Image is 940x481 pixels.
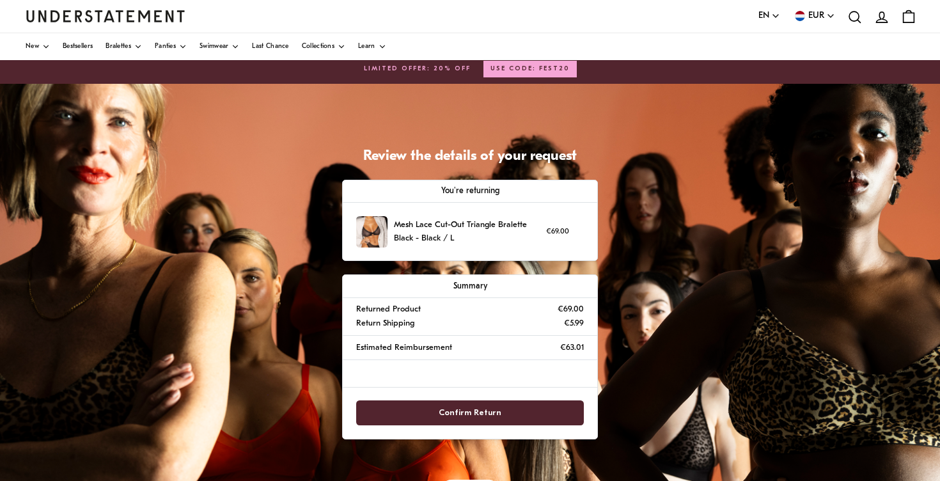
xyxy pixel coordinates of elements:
[356,280,584,293] p: Summary
[356,400,584,425] button: Confirm Return
[26,43,39,50] span: New
[356,303,421,316] p: Returned Product
[342,148,598,166] h1: Review the details of your request
[439,401,501,425] span: Confirm Return
[26,33,50,60] a: New
[560,341,584,354] p: €63.01
[564,317,584,330] p: €5.99
[793,9,835,23] button: EUR
[483,61,577,77] button: USE CODE: FEST20
[63,33,93,60] a: Bestsellers
[155,43,176,50] span: Panties
[106,43,131,50] span: Bralettes
[356,317,414,330] p: Return Shipping
[356,216,388,248] img: BMLT-BRA-016_491b8388-43b9-4607-88de-a8881c508d4c.jpg
[252,43,288,50] span: Last Chance
[394,218,540,246] p: Mesh Lace Cut-Out Triangle Bralette Black - Black / L
[302,43,334,50] span: Collections
[358,43,375,50] span: Learn
[26,61,914,77] a: LIMITED OFFER: 20% OFFUSE CODE: FEST20
[200,43,228,50] span: Swimwear
[546,226,569,238] p: €69.00
[155,33,187,60] a: Panties
[26,10,185,22] a: Understatement Homepage
[356,341,452,354] p: Estimated Reimbursement
[758,9,780,23] button: EN
[252,33,288,60] a: Last Chance
[808,9,824,23] span: EUR
[63,43,93,50] span: Bestsellers
[200,33,239,60] a: Swimwear
[356,184,584,198] p: You're returning
[558,303,584,316] p: €69.00
[106,33,142,60] a: Bralettes
[302,33,345,60] a: Collections
[364,64,471,74] span: LIMITED OFFER: 20% OFF
[758,9,769,23] span: EN
[358,33,386,60] a: Learn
